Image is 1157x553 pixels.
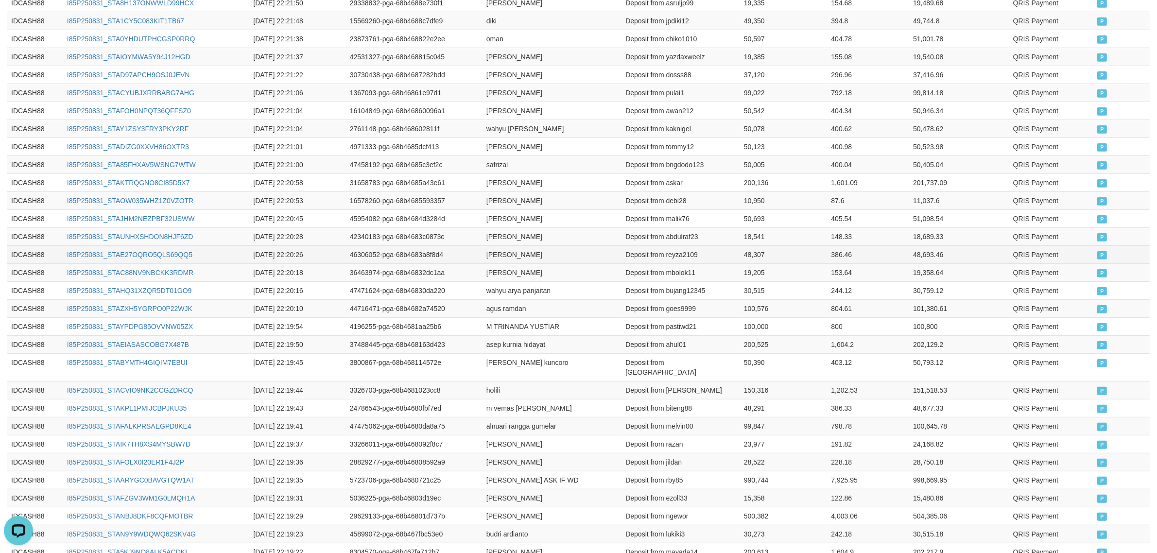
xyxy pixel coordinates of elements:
[828,399,910,417] td: 386.33
[1097,459,1107,467] span: PAID
[346,191,483,209] td: 16578260-pga-68b4685593357
[7,227,63,245] td: IDCASH88
[249,417,345,435] td: [DATE] 22:19:41
[1097,341,1107,349] span: PAID
[346,173,483,191] td: 31658783-pga-68b4685a43e61
[1009,245,1093,263] td: QRIS Payment
[1009,227,1093,245] td: QRIS Payment
[249,173,345,191] td: [DATE] 22:20:58
[483,335,622,353] td: asep kurnia hidayat
[1097,423,1107,431] span: PAID
[249,12,345,30] td: [DATE] 22:21:48
[828,317,910,335] td: 800
[7,191,63,209] td: IDCASH88
[1097,107,1107,116] span: PAID
[346,317,483,335] td: 4196255-pga-68b4681aa25b6
[1097,71,1107,80] span: PAID
[67,359,188,366] a: I85P250831_STABYMTH4GIQIM7EBUI
[828,435,910,453] td: 191.82
[828,12,910,30] td: 394.8
[1009,335,1093,353] td: QRIS Payment
[828,245,910,263] td: 386.46
[622,102,740,120] td: Deposit from awan212
[346,120,483,138] td: 2761148-pga-68b468602811f
[249,48,345,66] td: [DATE] 22:21:37
[67,512,193,520] a: I85P250831_STANBJ8DKF8CQFMOTBR
[740,245,828,263] td: 48,307
[67,386,193,394] a: I85P250831_STACVIO9NK2CCGZDRCQ
[828,102,910,120] td: 404.34
[740,399,828,417] td: 48,291
[622,48,740,66] td: Deposit from yazdaxweelz
[1009,299,1093,317] td: QRIS Payment
[346,227,483,245] td: 42340183-pga-68b4683c0873c
[7,120,63,138] td: IDCASH88
[249,317,345,335] td: [DATE] 22:19:54
[1097,269,1107,277] span: PAID
[346,48,483,66] td: 42531327-pga-68b468815c045
[909,399,1009,417] td: 48,677.33
[740,120,828,138] td: 50,078
[249,102,345,120] td: [DATE] 22:21:04
[909,84,1009,102] td: 99,814.18
[622,156,740,173] td: Deposit from bngdodo123
[249,435,345,453] td: [DATE] 22:19:37
[740,263,828,281] td: 19,205
[346,12,483,30] td: 15569260-pga-68b4688c7dfe9
[346,435,483,453] td: 33266011-pga-68b468092f8c7
[67,53,190,61] a: I85P250831_STAIOYMWA5Y94J12HGD
[483,435,622,453] td: [PERSON_NAME]
[4,4,33,33] button: Open LiveChat chat widget
[249,453,345,471] td: [DATE] 22:19:36
[483,156,622,173] td: safrizal
[483,12,622,30] td: diki
[346,156,483,173] td: 47458192-pga-68b4685c3ef2c
[828,263,910,281] td: 153.64
[483,66,622,84] td: [PERSON_NAME]
[249,299,345,317] td: [DATE] 22:20:10
[828,335,910,353] td: 1,604.2
[740,191,828,209] td: 10,950
[740,317,828,335] td: 100,000
[828,299,910,317] td: 804.61
[1009,453,1093,471] td: QRIS Payment
[1097,405,1107,413] span: PAID
[483,281,622,299] td: wahyu arya panjaitan
[1097,387,1107,395] span: PAID
[828,209,910,227] td: 405.54
[622,399,740,417] td: Deposit from biteng88
[249,191,345,209] td: [DATE] 22:20:53
[67,71,190,79] a: I85P250831_STAD97APCH9OSJ0JEVN
[249,120,345,138] td: [DATE] 22:21:04
[7,84,63,102] td: IDCASH88
[740,84,828,102] td: 99,022
[828,417,910,435] td: 798.78
[828,173,910,191] td: 1,601.09
[67,197,193,205] a: I85P250831_STAOW035WHZ1Z0VZOTR
[622,138,740,156] td: Deposit from tommy12
[483,209,622,227] td: [PERSON_NAME]
[622,335,740,353] td: Deposit from ahul01
[67,233,193,241] a: I85P250831_STAUNHXSHDON8HJF6ZD
[1009,353,1093,381] td: QRIS Payment
[740,227,828,245] td: 18,541
[909,299,1009,317] td: 101,380.61
[622,227,740,245] td: Deposit from abdulraf23
[1097,17,1107,26] span: PAID
[622,281,740,299] td: Deposit from bujang12345
[909,417,1009,435] td: 100,645.78
[483,317,622,335] td: M TRINANDA YUSTIAR
[1009,156,1093,173] td: QRIS Payment
[346,263,483,281] td: 36463974-pga-68b46832dc1aa
[483,353,622,381] td: [PERSON_NAME] kuncoro
[7,399,63,417] td: IDCASH88
[1009,102,1093,120] td: QRIS Payment
[7,353,63,381] td: IDCASH88
[1097,323,1107,331] span: PAID
[909,173,1009,191] td: 201,737.09
[1097,161,1107,170] span: PAID
[7,173,63,191] td: IDCASH88
[909,209,1009,227] td: 51,098.54
[7,281,63,299] td: IDCASH88
[1097,251,1107,259] span: PAID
